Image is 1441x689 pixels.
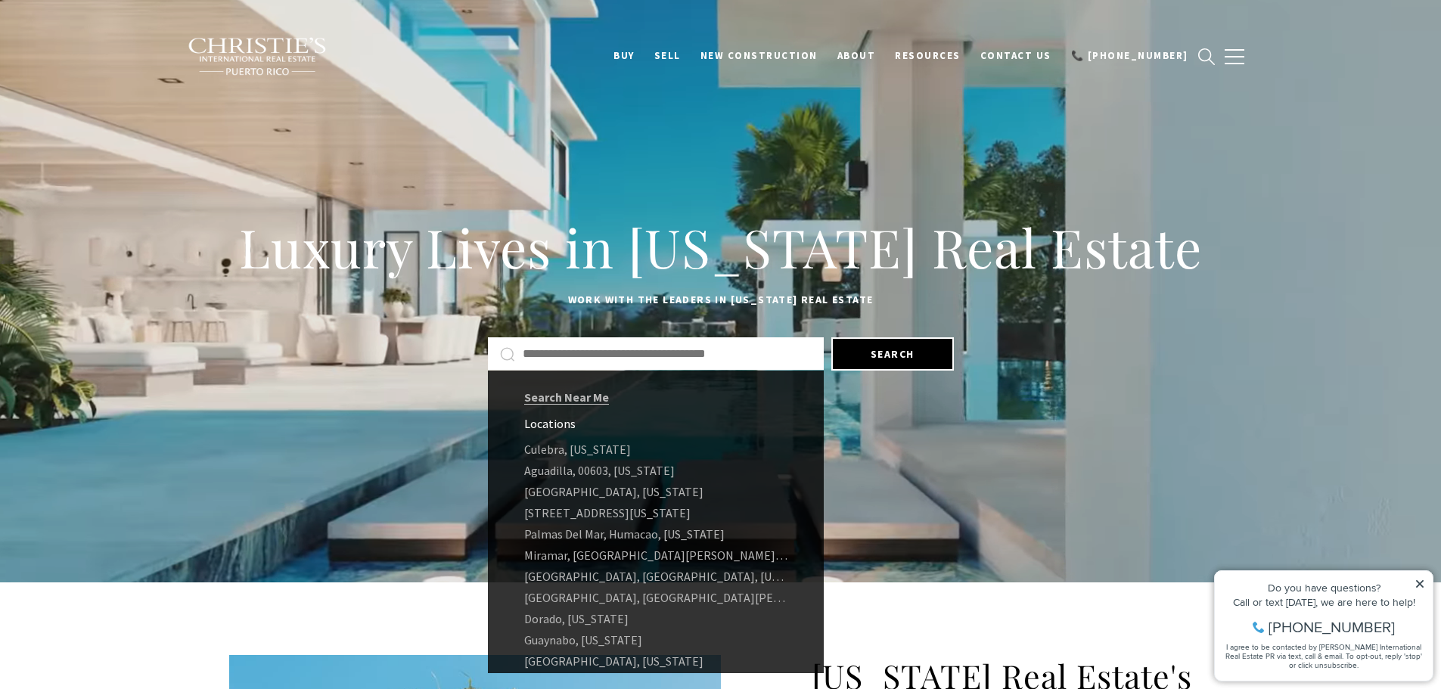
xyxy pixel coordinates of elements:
span: New Construction [700,49,818,62]
div: Call or text [DATE], we are here to help! [16,48,219,59]
button: Search [831,337,954,371]
span: Contact Us [980,49,1051,62]
a: Culebra, [US_STATE] [488,439,824,460]
a: Resources [885,42,971,70]
a: Search Near Me [524,390,609,405]
a: Dorado, [US_STATE] [488,608,824,629]
a: SELL [644,42,691,70]
a: Miramar, [GEOGRAPHIC_DATA][PERSON_NAME], 00907, [US_STATE] [488,545,824,566]
a: Guaynabo, [US_STATE] [488,629,824,650]
span: [PHONE_NUMBER] [62,71,188,86]
span: 📞 [PHONE_NUMBER] [1071,49,1188,62]
a: BUY [604,42,644,70]
a: call +19392204787 [1061,42,1198,70]
h1: Luxury Lives in [US_STATE] Real Estate [229,214,1213,281]
a: [GEOGRAPHIC_DATA], [GEOGRAPHIC_DATA][PERSON_NAME], [US_STATE] [488,587,824,608]
p: Work with the leaders in [US_STATE] Real Estate [229,291,1213,309]
a: Palmas Del Mar, Humacao, [US_STATE] [488,523,824,545]
span: I agree to be contacted by [PERSON_NAME] International Real Estate PR via text, call & email. To ... [19,93,216,122]
div: Locations [524,416,772,431]
a: [GEOGRAPHIC_DATA], [GEOGRAPHIC_DATA], [US_STATE] [488,566,824,587]
a: About [828,42,886,70]
a: [GEOGRAPHIC_DATA], [US_STATE] [488,481,824,502]
a: New Construction [691,42,828,70]
a: Aguadilla, 00603, [US_STATE] [488,460,824,481]
img: Christie's International Real Estate black text logo [188,37,328,76]
a: [STREET_ADDRESS][US_STATE] [488,502,824,523]
a: [GEOGRAPHIC_DATA], [US_STATE] [488,650,824,672]
div: Do you have questions? [16,34,219,45]
input: Search by Address, City, or Neighborhood [523,344,812,364]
